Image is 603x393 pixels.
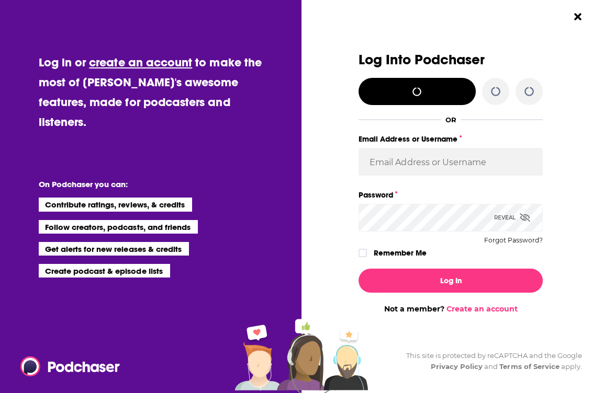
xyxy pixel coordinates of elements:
[499,362,560,371] a: Terms of Service
[39,179,248,189] li: On Podchaser you can:
[359,188,543,202] label: Password
[39,264,170,278] li: Create podcast & episode lists
[484,237,543,244] button: Forgot Password?
[20,356,120,376] img: Podchaser - Follow, Share and Rate Podcasts
[568,7,588,27] button: Close Button
[398,350,582,372] div: This site is protected by reCAPTCHA and the Google and apply.
[39,220,198,234] li: Follow creators, podcasts, and friends
[39,198,193,211] li: Contribute ratings, reviews, & credits
[446,304,518,314] a: Create an account
[359,132,543,146] label: Email Address or Username
[359,269,543,293] button: Log In
[359,52,543,67] h3: Log Into Podchaser
[445,115,456,124] div: OR
[39,242,189,256] li: Get alerts for new releases & credits
[374,246,427,260] label: Remember Me
[359,304,543,314] div: Not a member?
[359,148,543,176] input: Email Address or Username
[431,362,483,371] a: Privacy Policy
[494,204,530,232] div: Reveal
[20,356,112,376] a: Podchaser - Follow, Share and Rate Podcasts
[89,55,192,70] a: create an account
